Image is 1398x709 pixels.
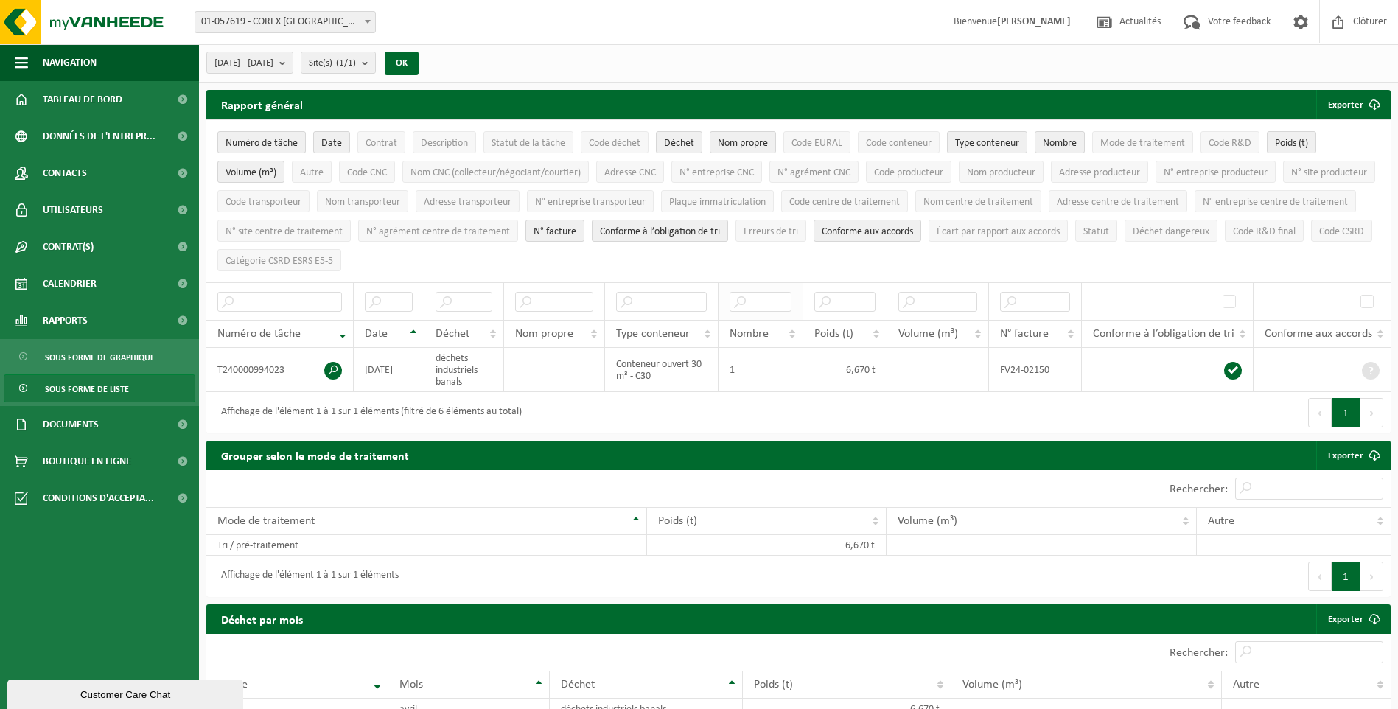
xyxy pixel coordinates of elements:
[214,52,273,74] span: [DATE] - [DATE]
[214,563,399,590] div: Affichage de l'élément 1 à 1 sur 1 éléments
[1125,220,1217,242] button: Déchet dangereux : Activate to sort
[43,118,155,155] span: Données de l'entrepr...
[515,328,573,340] span: Nom propre
[1316,441,1389,470] a: Exporter
[1100,138,1185,149] span: Mode de traitement
[43,406,99,443] span: Documents
[1059,167,1140,178] span: Adresse producteur
[735,220,806,242] button: Erreurs de triErreurs de tri: Activate to sort
[321,138,342,149] span: Date
[399,679,423,691] span: Mois
[1316,604,1389,634] a: Exporter
[937,226,1060,237] span: Écart par rapport aux accords
[217,161,284,183] button: Volume (m³)Volume (m³): Activate to sort
[898,515,957,527] span: Volume (m³)
[354,348,424,392] td: [DATE]
[1265,328,1372,340] span: Conforme aux accords
[1308,398,1332,427] button: Previous
[769,161,859,183] button: N° agrément CNCN° agrément CNC: Activate to sort
[43,443,131,480] span: Boutique en ligne
[1311,220,1372,242] button: Code CSRDCode CSRD: Activate to sort
[959,161,1044,183] button: Nom producteurNom producteur: Activate to sort
[1075,220,1117,242] button: StatutStatut: Activate to sort
[1092,131,1193,153] button: Mode de traitementMode de traitement: Activate to sort
[1035,131,1085,153] button: NombreNombre: Activate to sort
[947,131,1027,153] button: Type conteneurType conteneur: Activate to sort
[217,328,301,340] span: Numéro de tâche
[206,90,318,119] h2: Rapport général
[1195,190,1356,212] button: N° entreprise centre de traitementN° entreprise centre de traitement: Activate to sort
[789,197,900,208] span: Code centre de traitement
[410,167,581,178] span: Nom CNC (collecteur/négociant/courtier)
[561,679,595,691] span: Déchet
[300,167,324,178] span: Autre
[1233,226,1296,237] span: Code R&D final
[656,131,702,153] button: DéchetDéchet: Activate to sort
[313,131,350,153] button: DateDate: Activate to sort
[1267,131,1316,153] button: Poids (t)Poids (t): Activate to sort
[217,249,341,271] button: Catégorie CSRD ESRS E5-5Catégorie CSRD ESRS E5-5: Activate to sort
[1209,138,1251,149] span: Code R&D
[195,12,375,32] span: 01-057619 - COREX FRANCE - LEERS
[214,399,522,426] div: Affichage de l'élément 1 à 1 sur 1 éléments (filtré de 6 éléments au total)
[718,138,768,149] span: Nom propre
[43,44,97,81] span: Navigation
[1316,90,1389,119] button: Exporter
[402,161,589,183] button: Nom CNC (collecteur/négociant/courtier)Nom CNC (collecteur/négociant/courtier): Activate to sort
[814,328,853,340] span: Poids (t)
[596,161,664,183] button: Adresse CNCAdresse CNC: Activate to sort
[997,16,1071,27] strong: [PERSON_NAME]
[195,11,376,33] span: 01-057619 - COREX FRANCE - LEERS
[1332,562,1360,591] button: 1
[483,131,573,153] button: Statut de la tâcheStatut de la tâche: Activate to sort
[1156,161,1276,183] button: N° entreprise producteurN° entreprise producteur: Activate to sort
[1360,398,1383,427] button: Next
[43,228,94,265] span: Contrat(s)
[217,220,351,242] button: N° site centre de traitementN° site centre de traitement: Activate to sort
[730,328,769,340] span: Nombre
[4,343,195,371] a: Sous forme de graphique
[581,131,649,153] button: Code déchetCode déchet: Activate to sort
[226,226,343,237] span: N° site centre de traitement
[592,220,728,242] button: Conforme à l’obligation de tri : Activate to sort
[525,220,584,242] button: N° factureN° facture: Activate to sort
[45,343,155,371] span: Sous forme de graphique
[7,677,246,709] iframe: chat widget
[679,167,754,178] span: N° entreprise CNC
[206,604,318,633] h2: Déchet par mois
[1283,161,1375,183] button: N° site producteurN° site producteur : Activate to sort
[43,480,154,517] span: Conditions d'accepta...
[366,226,510,237] span: N° agrément centre de traitement
[719,348,803,392] td: 1
[658,515,697,527] span: Poids (t)
[217,190,310,212] button: Code transporteurCode transporteur: Activate to sort
[781,190,908,212] button: Code centre de traitementCode centre de traitement: Activate to sort
[43,192,103,228] span: Utilisateurs
[929,220,1068,242] button: Écart par rapport aux accordsÉcart par rapport aux accords: Activate to sort
[336,58,356,68] count: (1/1)
[1043,138,1077,149] span: Nombre
[206,348,354,392] td: T240000994023
[791,138,842,149] span: Code EURAL
[339,161,395,183] button: Code CNCCode CNC: Activate to sort
[744,226,798,237] span: Erreurs de tri
[858,131,940,153] button: Code conteneurCode conteneur: Activate to sort
[604,167,656,178] span: Adresse CNC
[671,161,762,183] button: N° entreprise CNCN° entreprise CNC: Activate to sort
[421,138,468,149] span: Description
[1319,226,1364,237] span: Code CSRD
[358,220,518,242] button: N° agrément centre de traitementN° agrément centre de traitement: Activate to sort
[989,348,1082,392] td: FV24-02150
[534,226,576,237] span: N° facture
[664,138,694,149] span: Déchet
[385,52,419,75] button: OK
[822,226,913,237] span: Conforme aux accords
[357,131,405,153] button: ContratContrat: Activate to sort
[1308,562,1332,591] button: Previous
[866,161,951,183] button: Code producteurCode producteur: Activate to sort
[754,679,793,691] span: Poids (t)
[1164,167,1268,178] span: N° entreprise producteur
[317,190,408,212] button: Nom transporteurNom transporteur: Activate to sort
[589,138,640,149] span: Code déchet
